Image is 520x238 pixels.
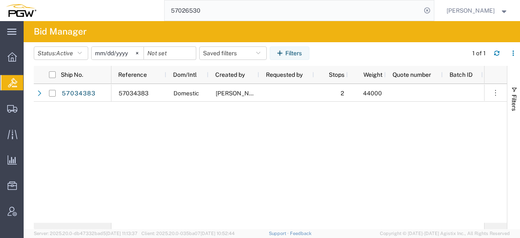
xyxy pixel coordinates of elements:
[141,231,235,236] span: Client: 2025.20.0-035ba07
[144,47,196,59] input: Not set
[321,71,344,78] span: Stops
[341,90,344,97] span: 2
[472,49,487,58] div: 1 of 1
[450,71,473,78] span: Batch ID
[266,71,303,78] span: Requested by
[61,87,96,100] a: 57034383
[363,90,382,97] span: 44000
[165,0,421,21] input: Search for shipment number, reference number
[173,90,199,97] span: Domestic
[173,71,197,78] span: Dom/Intl
[56,50,73,57] span: Active
[270,46,309,60] button: Filters
[34,21,87,42] h4: Bid Manager
[61,71,83,78] span: Ship No.
[290,231,311,236] a: Feedback
[119,90,149,97] span: 57034383
[6,4,36,17] img: logo
[200,231,235,236] span: [DATE] 10:52:44
[118,71,147,78] span: Reference
[393,71,431,78] span: Quote number
[216,90,264,97] span: Jesse Dawson
[92,47,144,59] input: Not set
[34,231,138,236] span: Server: 2025.20.0-db47332bad5
[446,5,509,16] button: [PERSON_NAME]
[380,230,510,237] span: Copyright © [DATE]-[DATE] Agistix Inc., All Rights Reserved
[355,71,382,78] span: Weight
[269,231,290,236] a: Support
[215,71,245,78] span: Created by
[447,6,495,15] span: Jesse Dawson
[106,231,138,236] span: [DATE] 11:13:37
[34,46,88,60] button: Status:Active
[511,95,517,111] span: Filters
[199,46,267,60] button: Saved filters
